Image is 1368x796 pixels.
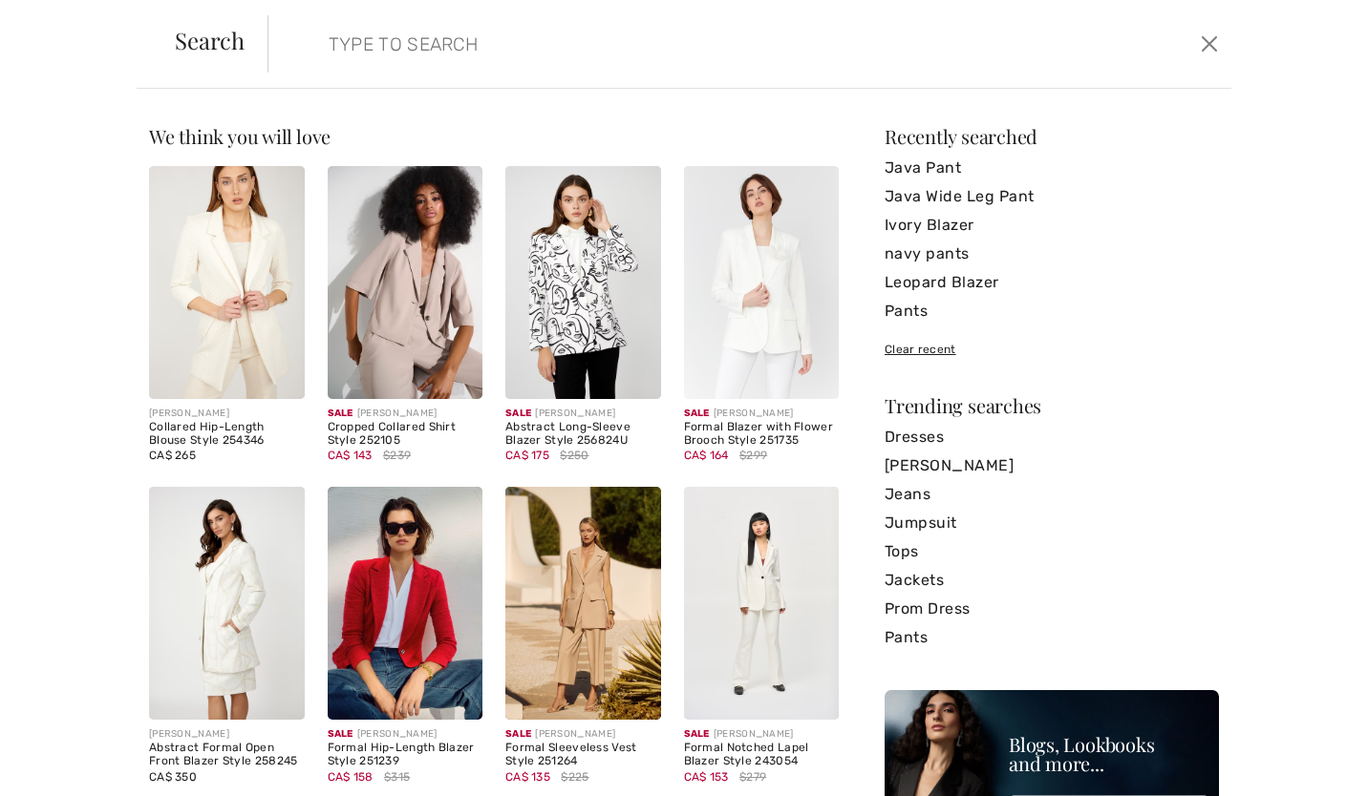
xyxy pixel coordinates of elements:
div: Abstract Long-Sleeve Blazer Style 256824U [505,421,661,448]
div: [PERSON_NAME] [149,407,305,421]
a: Ivory Blazer [885,211,1219,240]
button: Close [1195,29,1224,59]
span: CA$ 143 [328,449,373,462]
div: Formal Hip-Length Blazer Style 251239 [328,742,483,768]
div: [PERSON_NAME] [684,727,840,742]
span: Sale [505,408,531,419]
a: Java Wide Leg Pant [885,182,1219,211]
div: Trending searches [885,396,1219,415]
div: Blogs, Lookbooks and more... [1009,735,1209,773]
img: Abstract Formal Open Front Blazer Style 258245. Cream/gold [149,487,305,720]
div: Clear recent [885,341,1219,358]
span: CA$ 135 [505,770,550,784]
img: Formal Sleeveless Vest Style 251264. Off White [505,487,661,720]
span: Sale [684,408,710,419]
div: Cropped Collared Shirt Style 252105 [328,421,483,448]
img: Cropped Collared Shirt Style 252105. Vanilla 30 [328,166,483,399]
span: We think you will love [149,123,331,149]
a: Java Pant [885,154,1219,182]
span: CA$ 350 [149,770,197,784]
div: [PERSON_NAME] [505,407,661,421]
span: CA$ 175 [505,449,549,462]
span: Search [175,29,245,52]
a: navy pants [885,240,1219,268]
span: $299 [739,447,767,464]
div: [PERSON_NAME] [328,727,483,742]
img: Abstract Long-Sleeve Blazer Style 256824U. Off White/Black [505,166,661,399]
img: Collared Hip-Length Blouse Style 254346. Vanilla [149,166,305,399]
span: Chat [42,13,81,31]
span: Sale [328,728,353,740]
span: $239 [383,447,411,464]
span: CA$ 164 [684,449,729,462]
a: Leopard Blazer [885,268,1219,297]
img: Formal Hip-Length Blazer Style 251239. Off White [328,487,483,720]
a: Jumpsuit [885,509,1219,537]
span: CA$ 153 [684,770,729,784]
a: Pants [885,297,1219,325]
a: Tops [885,537,1219,566]
input: TYPE TO SEARCH [314,15,975,73]
div: Formal Notched Lapel Blazer Style 243054 [684,742,840,768]
div: Formal Blazer with Flower Brooch Style 251735 [684,421,840,448]
span: $315 [384,768,410,786]
a: Dresses [885,423,1219,451]
span: Sale [328,408,353,419]
div: Abstract Formal Open Front Blazer Style 258245 [149,742,305,768]
a: Jeans [885,480,1219,509]
div: [PERSON_NAME] [684,407,840,421]
span: $279 [739,768,766,786]
a: Pants [885,623,1219,652]
div: Formal Sleeveless Vest Style 251264 [505,742,661,768]
div: Collared Hip-Length Blouse Style 254346 [149,421,305,448]
a: Jackets [885,566,1219,595]
span: CA$ 158 [328,770,374,784]
a: [PERSON_NAME] [885,451,1219,480]
div: Recently searched [885,127,1219,146]
div: [PERSON_NAME] [328,407,483,421]
a: Prom Dress [885,595,1219,623]
div: [PERSON_NAME] [149,727,305,742]
div: [PERSON_NAME] [505,727,661,742]
img: Formal Blazer with Flower Brooch Style 251735. Vanilla 30 [684,166,840,399]
span: Sale [684,728,710,740]
span: CA$ 265 [149,449,196,462]
span: Sale [505,728,531,740]
span: $225 [561,768,588,786]
img: Formal Notched Lapel Blazer Style 243054. Vanilla 30 [684,487,840,720]
span: $250 [560,447,588,464]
